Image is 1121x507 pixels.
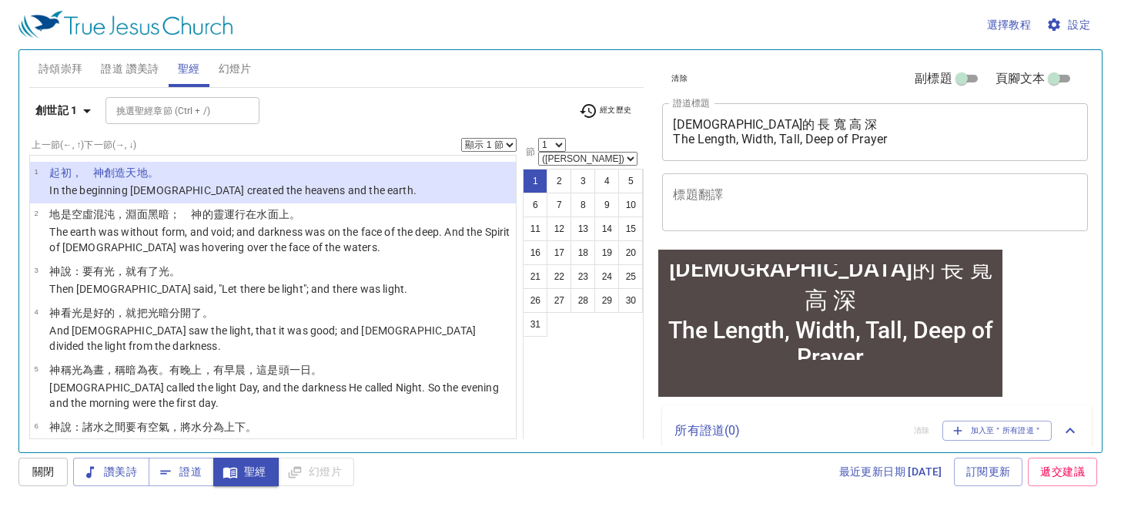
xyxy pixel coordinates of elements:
[571,264,595,289] button: 23
[671,72,688,86] span: 清除
[656,247,1005,399] iframe: from-child
[618,193,643,217] button: 10
[34,209,38,217] span: 2
[169,421,256,433] wh7549: ，將水
[571,217,595,241] button: 13
[49,362,511,378] p: 神
[49,323,511,354] p: And [DEMOGRAPHIC_DATA] saw the light, that it was good; and [DEMOGRAPHIC_DATA] divided the light ...
[311,364,322,376] wh3117: 。
[49,264,407,279] p: 神
[161,462,202,482] span: 證道
[34,307,38,316] span: 4
[915,69,952,88] span: 副標題
[49,165,417,180] p: 起初
[61,265,181,277] wh430: 說
[594,288,619,313] button: 29
[137,208,300,220] wh8415: 面
[61,364,323,376] wh430: 稱
[523,240,547,265] button: 16
[833,458,949,486] a: 最近更新日期 [DATE]
[110,102,229,119] input: Type Bible Reference
[219,59,252,79] span: 幻燈片
[32,140,136,149] label: 上一節 (←, ↑) 下一節 (→, ↓)
[169,307,213,319] wh2822: 分開了
[662,69,697,88] button: 清除
[547,169,571,193] button: 2
[72,265,181,277] wh559: ：要有
[1040,462,1085,482] span: 遞交建議
[115,208,300,220] wh922: ，淵
[49,281,407,297] p: Then [DEMOGRAPHIC_DATA] said, "Let there be light"; and there was light.
[1043,11,1096,39] button: 設定
[31,462,55,482] span: 關閉
[226,462,266,482] span: 聖經
[213,458,279,486] button: 聖經
[49,380,511,411] p: [DEMOGRAPHIC_DATA] called the light Day, and the darkness He called Night. So the evening and the...
[202,364,323,376] wh6153: ，有早晨
[570,99,641,123] button: 經文歷史
[571,240,595,265] button: 18
[169,208,300,220] wh2822: ； 神
[72,208,300,220] wh1961: 空虛
[61,208,300,220] wh776: 是
[34,364,38,373] span: 5
[159,307,213,319] wh216: 暗
[49,206,511,222] p: 地
[29,96,102,125] button: 創世記 1
[115,307,212,319] wh2896: ，就把光
[1028,458,1097,486] a: 遞交建議
[213,421,257,433] wh914: 為上下。
[594,193,619,217] button: 9
[104,166,159,179] wh430: 創造
[104,364,322,376] wh3117: ，稱
[523,312,547,337] button: 31
[618,264,643,289] button: 25
[18,458,68,486] button: 關閉
[35,101,78,120] b: 創世記 1
[571,288,595,313] button: 28
[547,288,571,313] button: 27
[673,117,1077,146] textarea: [DEMOGRAPHIC_DATA]的 長 寬 高 深 The Length, Width, Tall, Deep of Prayer
[61,421,257,433] wh430: 說
[82,364,322,376] wh216: 為晝
[547,193,571,217] button: 7
[148,166,159,179] wh776: 。
[523,264,547,289] button: 21
[125,421,256,433] wh8432: 要有空氣
[523,217,547,241] button: 11
[996,69,1046,88] span: 頁腳文本
[279,208,300,220] wh6440: 上
[268,208,300,220] wh4325: 面
[246,208,300,220] wh7363: 在水
[662,405,1092,456] div: 所有證道(0)清除加入至＂所有證道＂
[246,364,322,376] wh1242: ，這是頭一
[547,240,571,265] button: 17
[125,364,322,376] wh7121: 暗
[987,15,1032,35] span: 選擇教程
[149,458,214,486] button: 證道
[72,364,323,376] wh7121: 光
[125,166,158,179] wh1254: 天
[839,462,942,482] span: 最近更新日期 [DATE]
[38,59,83,79] span: 詩頌崇拜
[594,240,619,265] button: 19
[300,364,322,376] wh259: 日
[202,307,213,319] wh914: 。
[202,421,257,433] wh4325: 分
[674,421,902,440] p: 所有證道 ( 0 )
[618,240,643,265] button: 20
[49,419,511,435] p: 神
[34,421,38,430] span: 6
[289,208,300,220] wh5921: 。
[594,264,619,289] button: 24
[104,265,180,277] wh1961: 光
[72,307,213,319] wh7220: 光
[49,224,511,255] p: The earth was without form, and void; and darkness was on the face of the deep. And the Spirit of...
[61,307,213,319] wh430: 看
[72,421,257,433] wh559: ：諸水
[966,462,1011,482] span: 訂閱更新
[137,166,159,179] wh8064: 地
[547,264,571,289] button: 22
[618,217,643,241] button: 15
[73,458,149,486] button: 讚美詩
